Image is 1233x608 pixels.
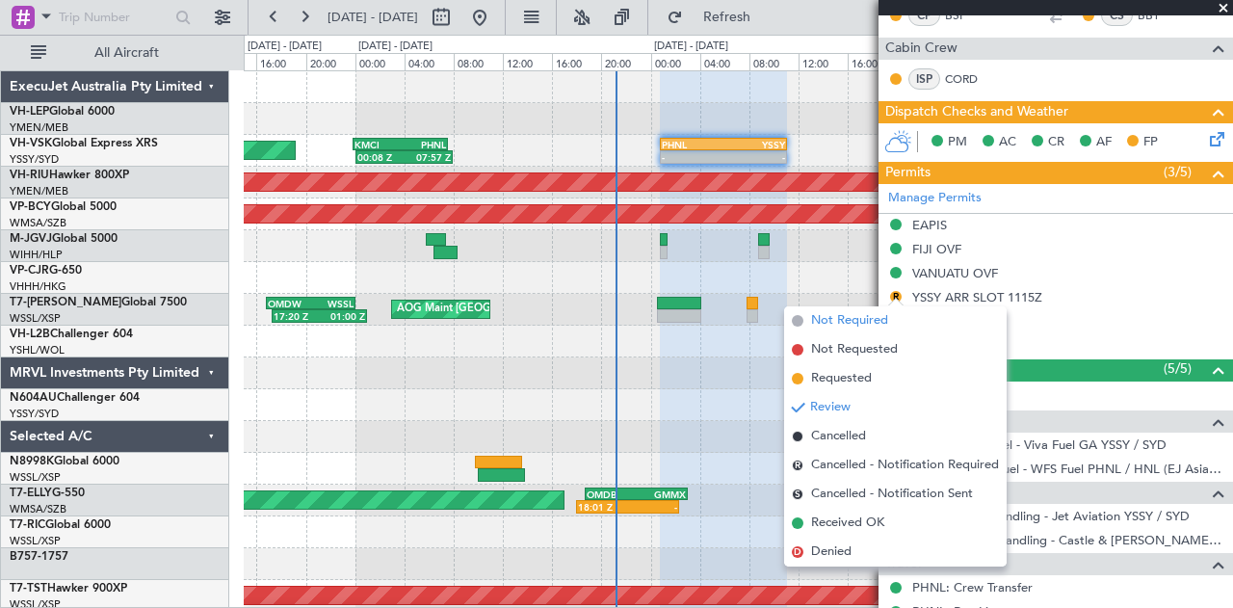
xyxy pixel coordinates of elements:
[1101,5,1133,26] div: CS
[687,11,768,24] span: Refresh
[749,53,799,70] div: 08:00
[912,579,1033,595] a: PHNL: Crew Transfer
[357,151,404,163] div: 00:08 Z
[799,53,848,70] div: 12:00
[21,38,209,68] button: All Aircraft
[256,53,305,70] div: 16:00
[908,5,940,26] div: CP
[10,519,111,531] a: T7-RICGlobal 6000
[10,297,121,308] span: T7-[PERSON_NAME]
[328,9,418,26] span: [DATE] - [DATE]
[10,201,117,213] a: VP-BCYGlobal 5000
[10,583,127,595] a: T7-TSTHawker 900XP
[454,53,503,70] div: 08:00
[1164,162,1192,182] span: (3/5)
[10,297,187,308] a: T7-[PERSON_NAME]Global 7500
[10,170,49,181] span: VH-RIU
[320,310,365,322] div: 01:00 Z
[274,310,319,322] div: 17:20 Z
[10,519,45,531] span: T7-RIC
[268,298,311,309] div: OMDW
[10,233,118,245] a: M-JGVJGlobal 5000
[10,551,68,563] a: B757-1757
[248,39,322,55] div: [DATE] - [DATE]
[885,38,958,60] span: Cabin Crew
[885,162,931,184] span: Permits
[811,311,888,330] span: Not Required
[811,340,898,359] span: Not Requested
[10,488,52,499] span: T7-ELLY
[306,53,355,70] div: 20:00
[10,265,82,277] a: VP-CJRG-650
[10,583,47,595] span: T7-TST
[811,456,999,475] span: Cancelled - Notification Required
[10,120,68,135] a: YMEN/MEB
[311,298,354,309] div: WSSL
[10,265,49,277] span: VP-CJR
[890,291,902,303] button: R
[10,329,50,340] span: VH-L2B
[10,392,140,404] a: N604AUChallenger 604
[792,546,803,558] span: D
[552,53,601,70] div: 16:00
[912,508,1190,524] a: YSSY / SYD - Handling - Jet Aviation YSSY / SYD
[354,139,401,150] div: KMCI
[10,152,59,167] a: YSSY/SYD
[10,311,61,326] a: WSSL/XSP
[10,534,61,548] a: WSSL/XSP
[637,489,687,500] div: GMMX
[948,133,967,152] span: PM
[400,139,446,150] div: PHNL
[10,551,48,563] span: B757-1
[811,485,973,504] span: Cancelled - Notification Sent
[723,151,785,163] div: -
[912,436,1167,453] a: YSSY / SYD - Fuel - Viva Fuel GA YSSY / SYD
[792,460,803,471] span: R
[10,106,115,118] a: VH-LEPGlobal 6000
[1048,133,1064,152] span: CR
[811,514,884,533] span: Received OK
[912,532,1223,548] a: PHNL / HNL - Handling - Castle & [PERSON_NAME] Avn PHNL / HNL
[885,101,1068,123] span: Dispatch Checks and Weather
[810,398,851,417] span: Review
[1164,358,1192,379] span: (5/5)
[848,53,897,70] div: 16:00
[811,542,852,562] span: Denied
[654,39,728,55] div: [DATE] - [DATE]
[10,216,66,230] a: WMSA/SZB
[503,53,552,70] div: 12:00
[10,329,133,340] a: VH-L2BChallenger 604
[10,488,85,499] a: T7-ELLYG-550
[10,456,54,467] span: N8998K
[908,68,940,90] div: ISP
[662,151,723,163] div: -
[10,233,52,245] span: M-JGVJ
[912,265,998,281] div: VANUATU OVF
[10,106,49,118] span: VH-LEP
[1143,133,1158,152] span: FP
[10,138,158,149] a: VH-VSKGlobal Express XRS
[662,139,723,150] div: PHNL
[10,470,61,485] a: WSSL/XSP
[10,502,66,516] a: WMSA/SZB
[10,170,129,181] a: VH-RIUHawker 800XP
[700,53,749,70] div: 04:00
[811,427,866,446] span: Cancelled
[578,501,628,513] div: 18:01 Z
[999,133,1016,152] span: AC
[888,189,982,208] a: Manage Permits
[59,3,170,32] input: Trip Number
[587,489,637,500] div: OMDB
[912,461,1223,477] a: PHNL / HNL - Fuel - WFS Fuel PHNL / HNL (EJ Asia Only)
[10,407,59,421] a: YSSY/SYD
[912,217,947,233] div: EAPIS
[358,39,433,55] div: [DATE] - [DATE]
[355,53,405,70] div: 00:00
[945,70,988,88] a: CORD
[628,501,678,513] div: -
[792,489,803,500] span: S
[912,241,961,257] div: FIJI OVF
[10,343,65,357] a: YSHL/WOL
[945,7,988,24] a: BSI
[10,184,68,198] a: YMEN/MEB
